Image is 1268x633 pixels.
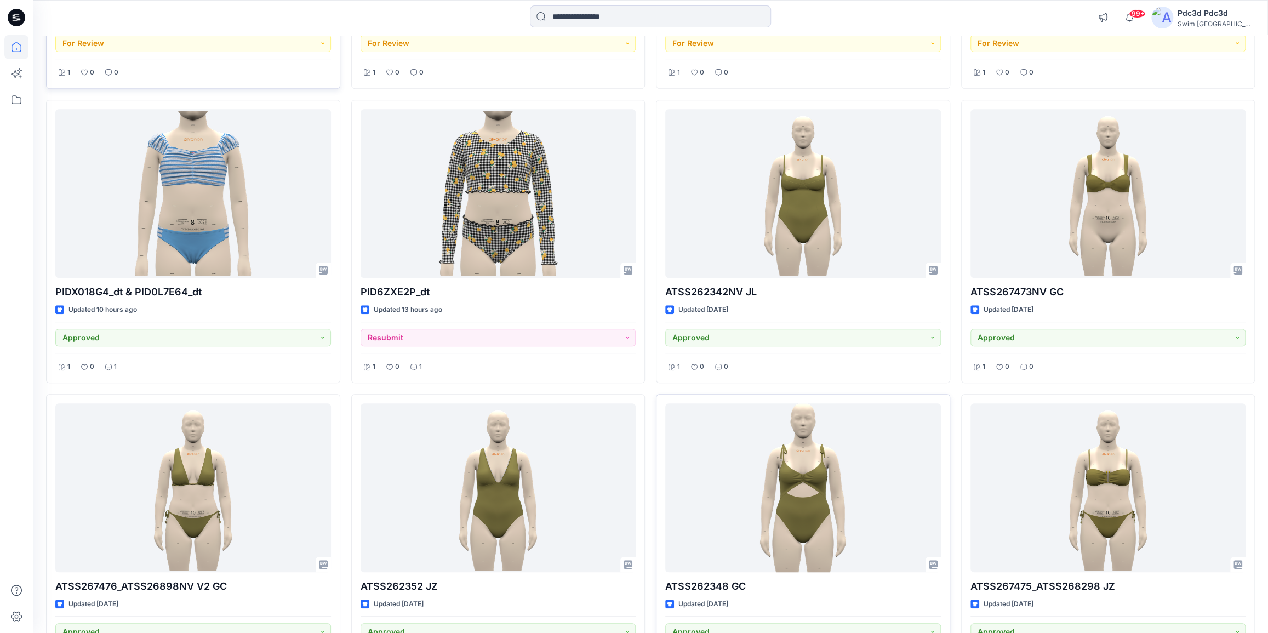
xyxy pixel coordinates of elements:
[724,361,728,373] p: 0
[361,284,636,300] p: PID6ZXE2P_dt
[114,67,118,78] p: 0
[55,403,331,572] a: ATSS267476_ATSS26898NV V2 GC
[984,598,1033,610] p: Updated [DATE]
[970,284,1246,300] p: ATSS267473NV GC
[1129,9,1145,18] span: 99+
[90,67,94,78] p: 0
[1151,7,1173,28] img: avatar
[114,361,117,373] p: 1
[55,109,331,278] a: PIDX018G4_dt & PID0L7E64_dt
[678,304,728,316] p: Updated [DATE]
[724,67,728,78] p: 0
[373,361,375,373] p: 1
[677,361,680,373] p: 1
[1029,67,1033,78] p: 0
[665,109,941,278] a: ATSS262342NV JL
[374,598,424,610] p: Updated [DATE]
[700,361,704,373] p: 0
[665,579,941,594] p: ATSS262348 GC
[361,403,636,572] a: ATSS262352 JZ
[983,67,985,78] p: 1
[67,67,70,78] p: 1
[395,67,399,78] p: 0
[373,67,375,78] p: 1
[665,284,941,300] p: ATSS262342NV JL
[665,403,941,572] a: ATSS262348 GC
[55,579,331,594] p: ATSS267476_ATSS26898NV V2 GC
[68,304,137,316] p: Updated 10 hours ago
[700,67,704,78] p: 0
[68,598,118,610] p: Updated [DATE]
[361,109,636,278] a: PID6ZXE2P_dt
[67,361,70,373] p: 1
[678,598,728,610] p: Updated [DATE]
[1005,67,1009,78] p: 0
[90,361,94,373] p: 0
[984,304,1033,316] p: Updated [DATE]
[1178,7,1254,20] div: Pdc3d Pdc3d
[983,361,985,373] p: 1
[677,67,680,78] p: 1
[419,67,424,78] p: 0
[1178,20,1254,28] div: Swim [GEOGRAPHIC_DATA]
[419,361,422,373] p: 1
[395,361,399,373] p: 0
[374,304,442,316] p: Updated 13 hours ago
[1029,361,1033,373] p: 0
[361,579,636,594] p: ATSS262352 JZ
[55,284,331,300] p: PIDX018G4_dt & PID0L7E64_dt
[1005,361,1009,373] p: 0
[970,579,1246,594] p: ATSS267475_ATSS268298 JZ
[970,109,1246,278] a: ATSS267473NV GC
[970,403,1246,572] a: ATSS267475_ATSS268298 JZ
